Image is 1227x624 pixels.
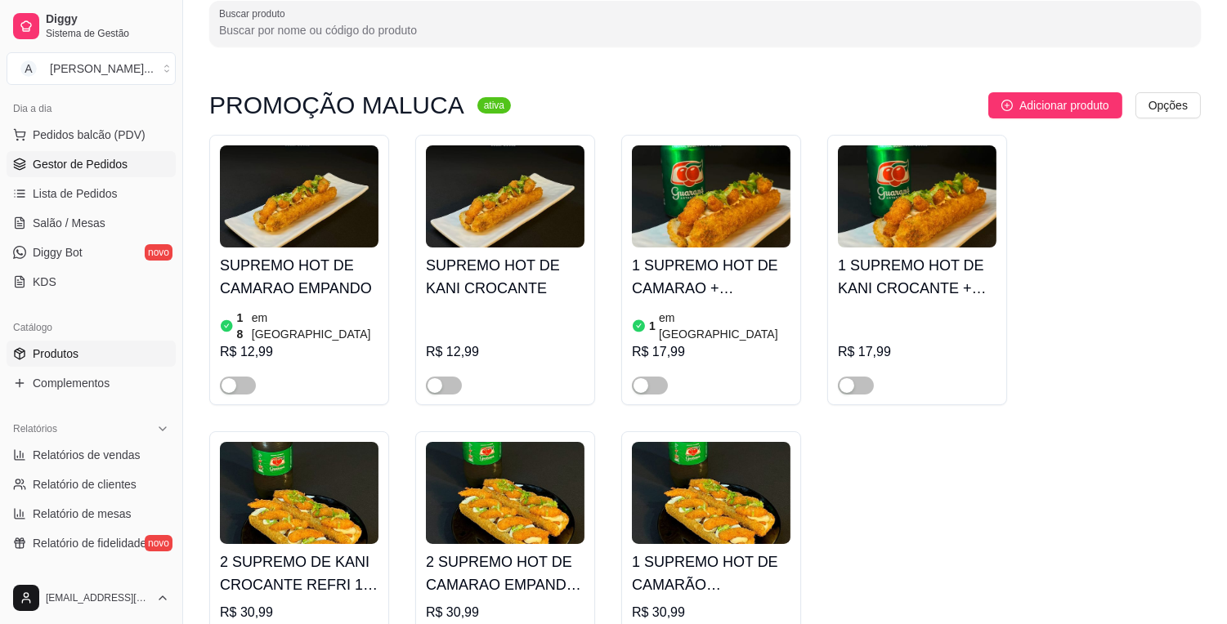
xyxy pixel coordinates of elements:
sup: ativa [477,97,511,114]
span: Diggy Bot [33,244,83,261]
a: KDS [7,269,176,295]
a: Relatório de clientes [7,471,176,497]
span: Lista de Pedidos [33,185,118,202]
img: product-image [426,145,584,247]
input: Buscar produto [219,22,1191,38]
span: [EMAIL_ADDRESS][DOMAIN_NAME] [46,591,150,604]
h4: SUPREMO HOT DE CAMARAO EMPANDO [220,254,378,300]
h4: SUPREMO HOT DE KANI CROCANTE [426,254,584,300]
h4: 1 SUPREMO HOT DE CAMARÃO EMPANADO + 1 SUPREMO HOT DE KANI CROCANTE + 1 REFRIGERANTE GUARANA DE 1 ... [632,550,790,596]
span: Relatórios [13,422,57,435]
span: plus-circle [1001,100,1013,111]
div: Catálogo [7,314,176,341]
span: Gestor de Pedidos [33,156,128,172]
span: Pedidos balcão (PDV) [33,127,146,143]
span: Produtos [33,345,78,362]
label: Buscar produto [219,7,291,20]
a: Relatório de mesas [7,501,176,527]
button: Pedidos balcão (PDV) [7,122,176,148]
h4: 2 SUPREMO HOT DE CAMARAO EMPANDO 1 REFRI 1 LITROS [426,550,584,596]
h3: PROMOÇÃO MALUCA [209,96,464,115]
div: [PERSON_NAME] ... [50,60,154,77]
button: Select a team [7,52,176,85]
span: Complementos [33,375,110,391]
button: Opções [1135,92,1201,118]
button: [EMAIL_ADDRESS][DOMAIN_NAME] [7,578,176,617]
article: 1 [649,318,656,334]
h4: 1 SUPREMO HOT DE KANI CROCANTE + REFRIGERANTE GUARANA LATA DE 350ML [838,254,996,300]
a: Diggy Botnovo [7,239,176,265]
span: Relatório de fidelidade [33,535,146,551]
a: Relatórios de vendas [7,442,176,468]
a: DiggySistema de Gestão [7,7,176,46]
span: Relatório de mesas [33,506,132,522]
article: em [GEOGRAPHIC_DATA] [252,310,378,342]
a: Relatório de fidelidadenovo [7,530,176,556]
img: product-image [426,442,584,544]
a: Lista de Pedidos [7,181,176,207]
div: R$ 12,99 [426,342,584,362]
div: R$ 30,99 [220,603,378,622]
img: product-image [632,145,790,247]
div: R$ 17,99 [838,342,996,362]
a: Salão / Mesas [7,210,176,236]
span: Opções [1149,96,1188,114]
a: Complementos [7,370,176,396]
span: A [20,60,37,77]
a: Produtos [7,341,176,367]
span: Relatório de clientes [33,476,137,493]
div: R$ 17,99 [632,342,790,362]
span: Diggy [46,12,169,27]
img: product-image [220,145,378,247]
span: Salão / Mesas [33,215,105,231]
div: Dia a dia [7,96,176,122]
div: R$ 12,99 [220,342,378,362]
span: Adicionar produto [1019,96,1109,114]
div: R$ 30,99 [426,603,584,622]
img: product-image [838,145,996,247]
article: 18 [237,310,249,342]
h4: 2 SUPREMO DE KANI CROCANTE REFRI 1 LITROS [220,550,378,596]
span: Relatórios de vendas [33,447,141,463]
span: Sistema de Gestão [46,27,169,40]
h4: 1 SUPREMO HOT DE CAMARAO + REFRIGERANTE GUARANA LATA DE 350ML [632,254,790,300]
span: KDS [33,274,56,290]
img: product-image [220,442,378,544]
div: R$ 30,99 [632,603,790,622]
button: Adicionar produto [988,92,1122,118]
article: em [GEOGRAPHIC_DATA] [659,310,790,342]
img: product-image [632,442,790,544]
a: Gestor de Pedidos [7,151,176,177]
